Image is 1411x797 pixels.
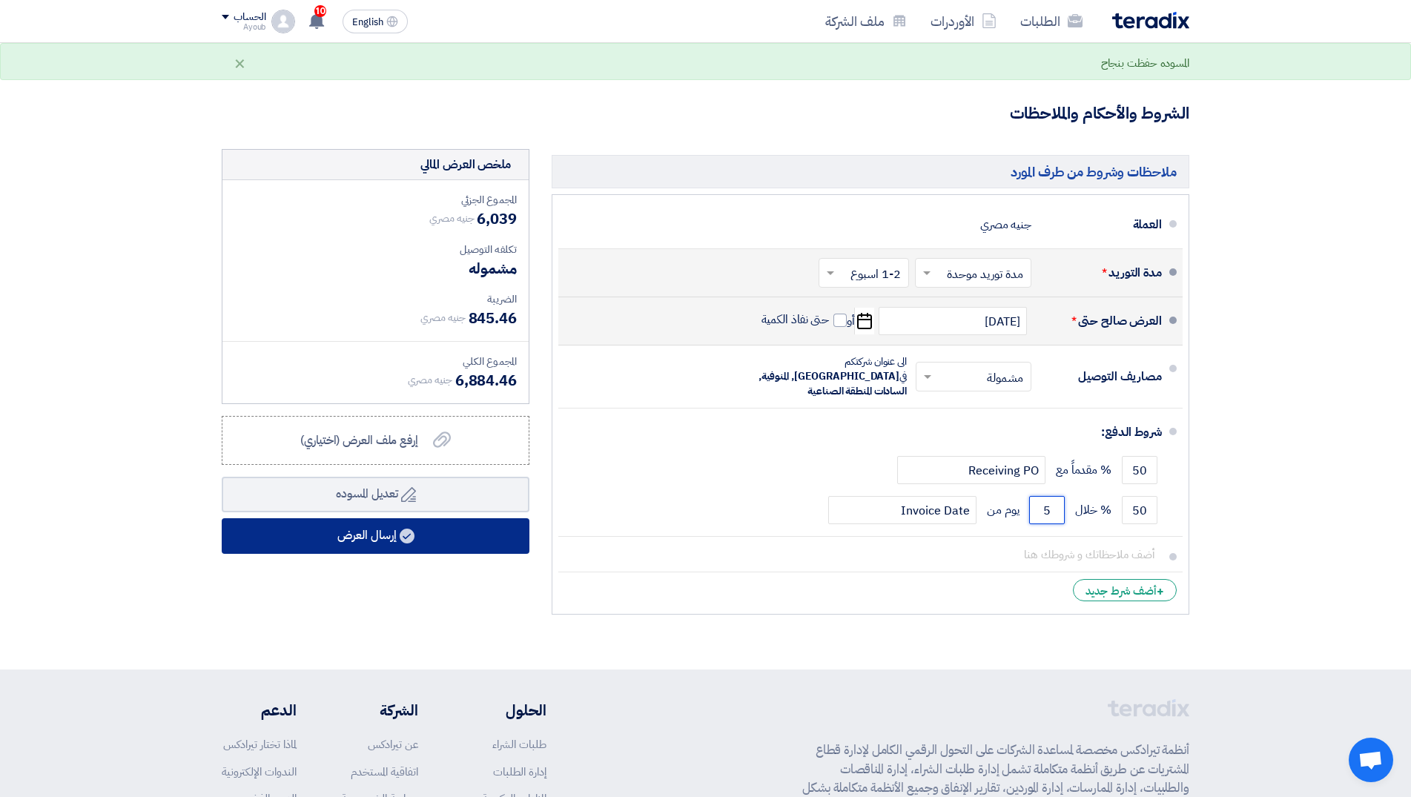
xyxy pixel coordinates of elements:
div: الحساب [234,11,265,24]
li: الشركة [341,699,418,721]
input: payment-term-2 [897,456,1045,484]
div: المسوده حفظت بنجاح [1101,55,1189,72]
a: ملف الشركة [813,4,919,39]
div: أضف شرط جديد [1073,579,1177,601]
span: % خلال [1075,503,1111,517]
label: حتى نفاذ الكمية [761,312,847,327]
button: إرسال العرض [222,518,529,554]
span: English [352,17,383,27]
div: العرض صالح حتى [1043,303,1162,339]
span: يوم من [987,503,1019,517]
div: مصاريف التوصيل [1043,359,1162,394]
span: 6,039 [477,208,517,230]
img: profile_test.png [271,10,295,33]
a: إدارة الطلبات [493,764,546,780]
span: + [1157,583,1164,601]
a: لماذا تختار تيرادكس [223,736,297,753]
a: الأوردرات [919,4,1008,39]
span: 845.46 [469,307,517,329]
button: English [343,10,408,33]
div: جنيه مصري [980,211,1031,239]
input: payment-term-2 [1122,496,1157,524]
input: payment-term-2 [1029,496,1065,524]
button: تعديل المسوده [222,477,529,512]
span: 6,884.46 [455,369,517,391]
span: أو [847,314,855,328]
input: أضف ملاحظاتك و شروطك هنا [570,540,1162,568]
span: مشموله [469,257,517,280]
span: جنيه مصري [429,211,474,226]
div: الى عنوان شركتكم في [744,354,907,399]
div: العملة [1043,207,1162,242]
div: ملخص العرض المالي [420,156,511,173]
input: سنة-شهر-يوم [879,307,1027,335]
a: الطلبات [1008,4,1094,39]
a: طلبات الشراء [492,736,546,753]
div: الضريبة [234,291,517,307]
span: جنيه مصري [408,372,452,388]
li: الحلول [463,699,546,721]
div: تكلفه التوصيل [234,242,517,257]
a: عن تيرادكس [368,736,418,753]
span: إرفع ملف العرض (اختياري) [300,431,418,449]
div: المجموع الكلي [234,354,517,369]
h5: ملاحظات وشروط من طرف المورد [552,155,1189,188]
img: Teradix logo [1112,12,1189,29]
span: % مقدماً مع [1056,463,1111,477]
span: جنيه مصري [420,310,465,325]
div: × [234,54,246,72]
span: 10 [314,5,326,17]
h3: الشروط والأحكام والملاحظات [222,102,1189,125]
div: مدة التوريد [1043,255,1162,291]
a: اتفاقية المستخدم [351,764,418,780]
div: Open chat [1349,738,1393,782]
div: Ayoub [222,23,265,31]
div: المجموع الجزئي [234,192,517,208]
input: payment-term-2 [828,496,977,524]
input: payment-term-1 [1122,456,1157,484]
a: الندوات الإلكترونية [222,764,297,780]
li: الدعم [222,699,297,721]
span: [GEOGRAPHIC_DATA], المنوفية, السادات المنطقة الصناعية [759,368,907,399]
div: شروط الدفع: [582,414,1162,450]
